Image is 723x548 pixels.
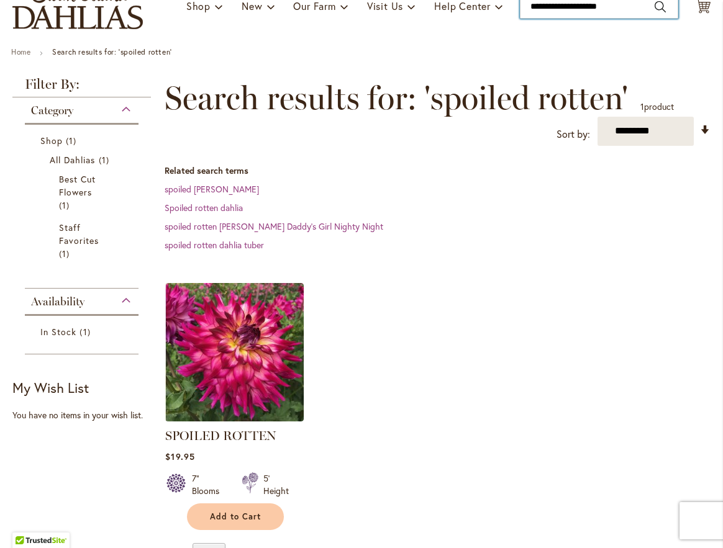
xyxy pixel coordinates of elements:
div: You have no items in your wish list. [12,409,158,421]
a: Home [11,47,30,56]
span: In Stock [40,326,76,338]
span: Search results for: 'spoiled rotten' [165,79,628,117]
span: All Dahlias [50,154,96,166]
img: SPOILED ROTTEN [165,283,304,421]
a: SPOILED ROTTEN [165,428,276,443]
a: In Stock 1 [40,325,126,338]
div: 7" Blooms [192,472,227,497]
span: Add to Cart [210,511,261,522]
span: Availability [31,295,84,308]
span: 1 [640,101,644,112]
a: spoiled rotten dahlia tuber [165,239,264,251]
span: $19.95 [165,451,194,462]
a: All Dahlias [50,153,117,166]
strong: Filter By: [12,78,151,97]
span: 1 [80,325,93,338]
span: 1 [99,153,112,166]
dt: Related search terms [165,164,711,177]
span: 1 [59,199,73,212]
span: Best Cut Flowers [59,173,96,198]
a: Staff Favorites [59,221,107,260]
strong: Search results for: 'spoiled rotten' [52,47,172,56]
a: Shop [40,134,126,147]
span: Staff Favorites [59,222,99,246]
a: spoiled [PERSON_NAME] [165,183,259,195]
span: 1 [59,247,73,260]
span: 1 [66,134,80,147]
div: 5' Height [263,472,289,497]
a: spoiled rotten [PERSON_NAME] Daddy's Girl Nighty Night [165,220,383,232]
iframe: Launch Accessibility Center [9,504,44,539]
a: SPOILED ROTTEN [165,412,304,424]
button: Add to Cart [187,503,284,530]
a: Best Cut Flowers [59,173,107,212]
span: Shop [40,135,63,146]
a: Spoiled rotten dahlia [165,202,243,213]
label: Sort by: [557,123,590,146]
strong: My Wish List [12,379,89,397]
p: product [640,97,674,117]
span: Category [31,104,73,117]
